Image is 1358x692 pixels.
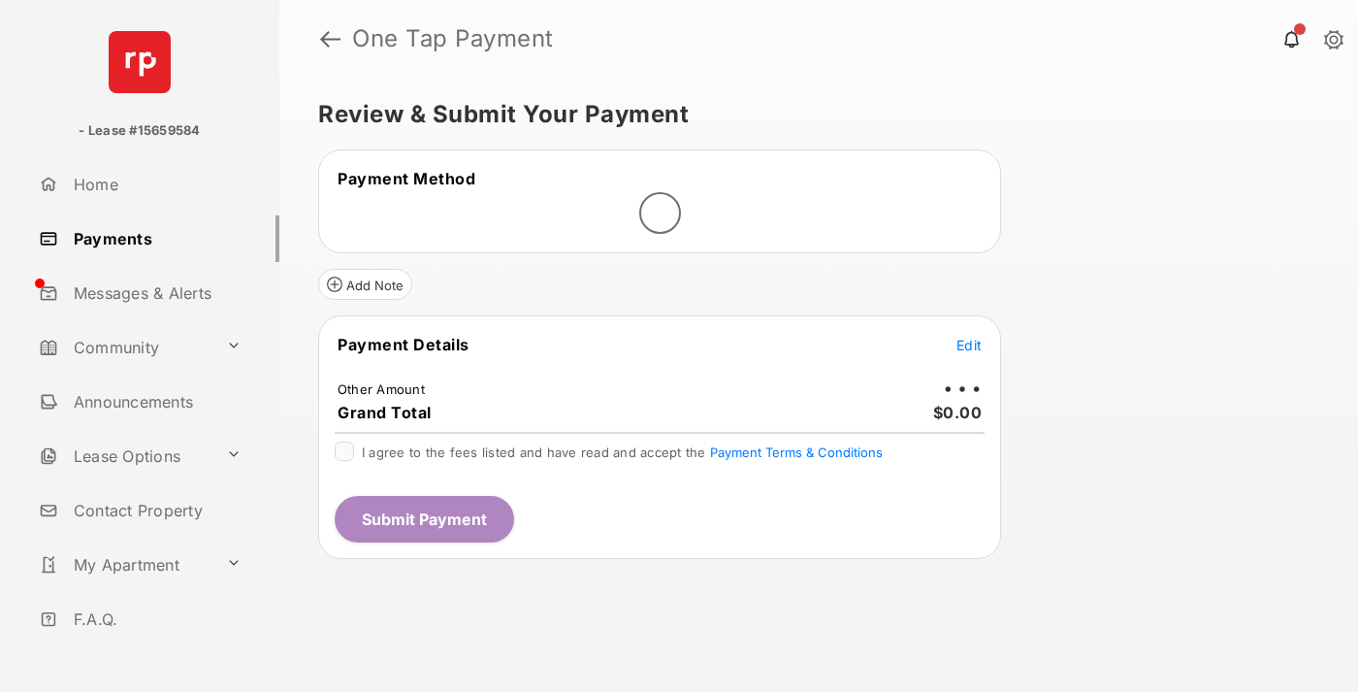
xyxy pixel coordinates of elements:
strong: One Tap Payment [352,27,554,50]
span: Grand Total [338,403,432,422]
p: - Lease #15659584 [79,121,200,141]
a: My Apartment [31,542,218,588]
span: $0.00 [933,403,983,422]
span: Edit [956,337,982,353]
a: Announcements [31,379,279,425]
button: I agree to the fees listed and have read and accept the [710,445,883,460]
h5: Review & Submit Your Payment [318,103,1304,126]
span: Payment Method [338,169,475,188]
a: Payments [31,215,279,262]
a: Messages & Alerts [31,270,279,316]
span: I agree to the fees listed and have read and accept the [362,445,883,460]
a: Community [31,324,218,371]
a: Home [31,161,279,208]
a: Contact Property [31,487,279,534]
a: F.A.Q. [31,596,279,643]
img: svg+xml;base64,PHN2ZyB4bWxucz0iaHR0cDovL3d3dy53My5vcmcvMjAwMC9zdmciIHdpZHRoPSI2NCIgaGVpZ2h0PSI2NC... [109,31,171,93]
button: Edit [956,335,982,354]
button: Add Note [318,269,412,300]
td: Other Amount [337,380,426,398]
span: Payment Details [338,335,469,354]
button: Submit Payment [335,496,514,543]
a: Lease Options [31,433,218,479]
